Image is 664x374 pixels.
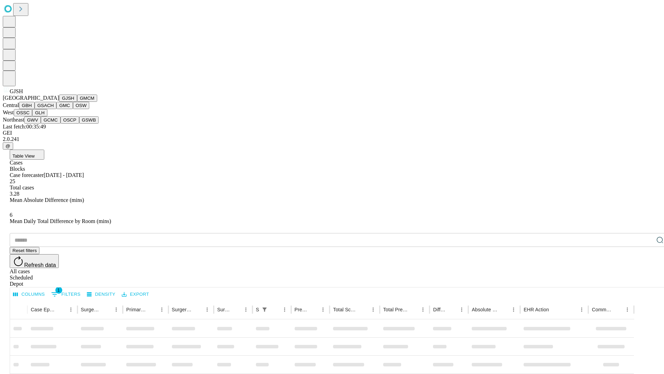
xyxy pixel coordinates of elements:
button: @ [3,142,13,150]
span: @ [6,143,10,149]
div: Comments [592,307,612,312]
button: Sort [102,305,111,314]
div: Surgery Name [172,307,192,312]
button: Menu [457,305,467,314]
span: 25 [10,178,15,184]
button: Sort [613,305,622,314]
button: Menu [241,305,251,314]
button: Sort [408,305,418,314]
div: Primary Service [126,307,146,312]
button: Sort [270,305,280,314]
div: Scheduled In Room Duration [256,307,259,312]
span: Mean Daily Total Difference by Room (mins) [10,218,111,224]
div: 1 active filter [260,305,269,314]
div: Difference [433,307,446,312]
button: Sort [231,305,241,314]
span: 3.28 [10,191,19,197]
button: OSW [73,102,90,109]
button: Sort [193,305,202,314]
button: Sort [359,305,368,314]
button: Menu [66,305,76,314]
button: Export [120,289,151,300]
button: Menu [577,305,587,314]
button: OSSC [14,109,33,116]
button: Menu [418,305,428,314]
span: Northeast [3,117,24,123]
div: Total Predicted Duration [383,307,408,312]
span: [GEOGRAPHIC_DATA] [3,95,59,101]
span: GJSH [10,88,23,94]
button: Menu [622,305,632,314]
button: GMC [56,102,73,109]
div: Total Scheduled Duration [333,307,358,312]
button: Table View [10,150,44,160]
span: [DATE] - [DATE] [44,172,84,178]
span: 6 [10,212,12,218]
button: Density [85,289,117,300]
div: GEI [3,130,661,136]
span: Last fetch: 00:35:49 [3,124,46,130]
span: West [3,109,14,115]
button: Show filters [260,305,269,314]
button: Menu [368,305,378,314]
div: Surgeon Name [81,307,101,312]
button: GSWB [79,116,99,124]
div: Predicted In Room Duration [295,307,308,312]
button: Menu [509,305,518,314]
button: Show filters [49,289,82,300]
span: Total cases [10,185,34,190]
button: GLH [32,109,47,116]
span: Reset filters [12,248,37,253]
button: Select columns [11,289,47,300]
span: Table View [12,153,35,159]
button: GMCM [77,95,97,102]
button: GWV [24,116,41,124]
button: Menu [202,305,212,314]
div: EHR Action [524,307,549,312]
button: Sort [147,305,157,314]
div: Case Epic Id [31,307,56,312]
button: GSACH [35,102,56,109]
button: Menu [280,305,289,314]
button: Refresh data [10,254,59,268]
button: Sort [447,305,457,314]
button: Sort [308,305,318,314]
button: Menu [111,305,121,314]
div: 2.0.241 [3,136,661,142]
button: Reset filters [10,247,39,254]
button: GCMC [41,116,61,124]
div: Surgery Date [217,307,231,312]
span: 1 [55,287,62,294]
span: Mean Absolute Difference (mins) [10,197,84,203]
button: GBH [19,102,35,109]
button: Sort [550,305,559,314]
div: Absolute Difference [472,307,498,312]
button: Menu [157,305,167,314]
button: OSCP [61,116,79,124]
button: Sort [499,305,509,314]
button: Sort [56,305,66,314]
span: Case forecaster [10,172,44,178]
button: Menu [318,305,328,314]
button: GJSH [59,95,77,102]
span: Refresh data [24,262,56,268]
span: Central [3,102,19,108]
